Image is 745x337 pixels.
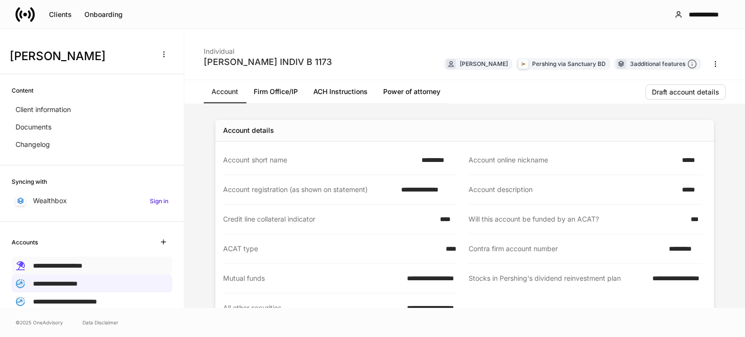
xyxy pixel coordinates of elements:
div: Mutual funds [223,273,401,283]
div: Account short name [223,155,416,165]
div: Clients [49,11,72,18]
div: Account details [223,126,274,135]
a: Data Disclaimer [82,319,118,326]
span: © 2025 OneAdvisory [16,319,63,326]
div: Stocks in Pershing's dividend reinvestment plan [469,273,647,284]
div: Will this account be funded by an ACAT? [469,214,685,224]
div: All other securities [223,303,401,313]
p: Wealthbox [33,196,67,206]
div: [PERSON_NAME] [460,59,508,68]
div: Account description [469,185,676,194]
a: Account [204,80,246,103]
h6: Content [12,86,33,95]
a: Client information [12,101,172,118]
div: [PERSON_NAME] INDIV B 1173 [204,56,332,68]
button: Clients [43,7,78,22]
a: ACH Instructions [306,80,375,103]
p: Client information [16,105,71,114]
div: Draft account details [652,89,719,96]
div: Contra firm account number [469,244,663,254]
div: 3 additional features [630,59,697,69]
button: Onboarding [78,7,129,22]
div: Individual [204,41,332,56]
div: Pershing via Sanctuary BD [532,59,606,68]
a: Firm Office/IP [246,80,306,103]
div: Credit line collateral indicator [223,214,434,224]
p: Changelog [16,140,50,149]
div: Account online nickname [469,155,676,165]
div: ACAT type [223,244,440,254]
a: Documents [12,118,172,136]
a: Power of attorney [375,80,448,103]
div: Onboarding [84,11,123,18]
button: Draft account details [646,84,726,100]
h6: Accounts [12,238,38,247]
a: WealthboxSign in [12,192,172,209]
h6: Syncing with [12,177,47,186]
h3: [PERSON_NAME] [10,48,150,64]
p: Documents [16,122,51,132]
h6: Sign in [150,196,168,206]
a: Changelog [12,136,172,153]
div: Account registration (as shown on statement) [223,185,395,194]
